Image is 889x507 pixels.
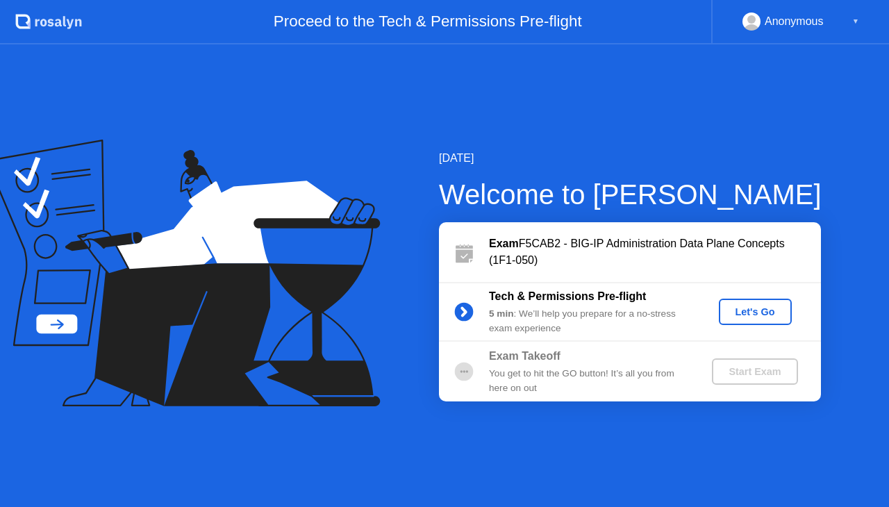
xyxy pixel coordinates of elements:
[765,13,824,31] div: Anonymous
[439,150,822,167] div: [DATE]
[852,13,859,31] div: ▼
[489,307,689,335] div: : We’ll help you prepare for a no-stress exam experience
[719,299,792,325] button: Let's Go
[717,366,792,377] div: Start Exam
[489,238,519,249] b: Exam
[489,350,560,362] b: Exam Takeoff
[489,290,646,302] b: Tech & Permissions Pre-flight
[489,367,689,395] div: You get to hit the GO button! It’s all you from here on out
[489,308,514,319] b: 5 min
[724,306,786,317] div: Let's Go
[439,174,822,215] div: Welcome to [PERSON_NAME]
[712,358,797,385] button: Start Exam
[489,235,821,269] div: F5CAB2 - BIG-IP Administration Data Plane Concepts (1F1-050)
